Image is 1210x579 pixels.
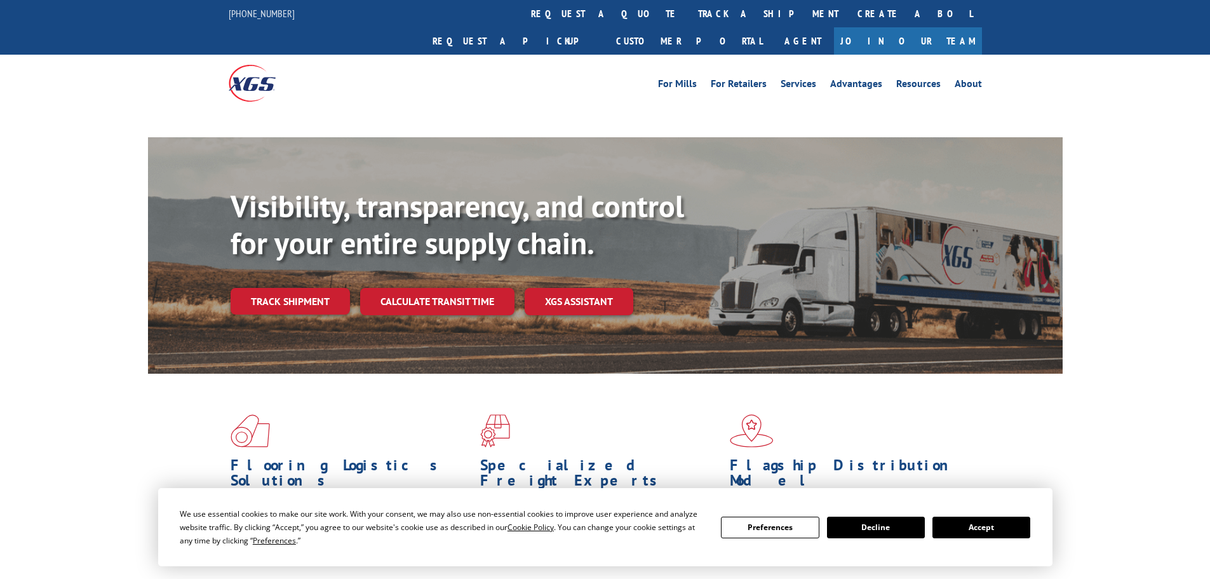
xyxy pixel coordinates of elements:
[231,458,471,494] h1: Flooring Logistics Solutions
[658,79,697,93] a: For Mills
[607,27,772,55] a: Customer Portal
[229,7,295,20] a: [PHONE_NUMBER]
[896,79,941,93] a: Resources
[721,517,819,538] button: Preferences
[231,288,350,315] a: Track shipment
[480,458,720,494] h1: Specialized Freight Experts
[253,535,296,546] span: Preferences
[525,288,633,315] a: XGS ASSISTANT
[955,79,982,93] a: About
[730,414,774,447] img: xgs-icon-flagship-distribution-model-red
[932,517,1030,538] button: Accept
[423,27,607,55] a: Request a pickup
[360,288,514,315] a: Calculate transit time
[231,186,684,262] b: Visibility, transparency, and control for your entire supply chain.
[781,79,816,93] a: Services
[730,458,970,494] h1: Flagship Distribution Model
[480,414,510,447] img: xgs-icon-focused-on-flooring-red
[231,414,270,447] img: xgs-icon-total-supply-chain-intelligence-red
[827,517,925,538] button: Decline
[830,79,882,93] a: Advantages
[180,507,706,547] div: We use essential cookies to make our site work. With your consent, we may also use non-essential ...
[711,79,767,93] a: For Retailers
[772,27,834,55] a: Agent
[508,522,554,533] span: Cookie Policy
[834,27,982,55] a: Join Our Team
[158,488,1052,566] div: Cookie Consent Prompt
